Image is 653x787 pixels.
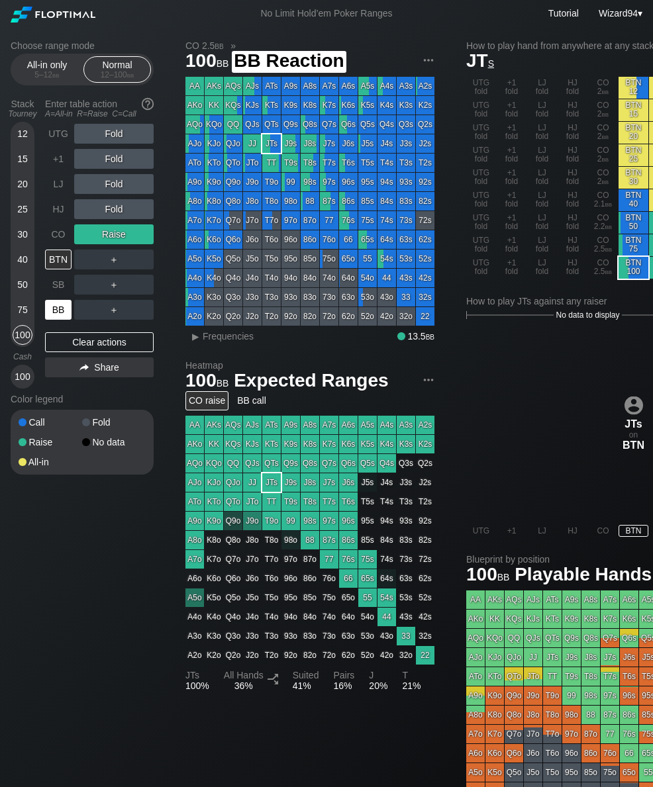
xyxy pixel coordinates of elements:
[497,234,527,256] div: +1 fold
[397,173,415,191] div: 93s
[497,77,527,99] div: +1 fold
[268,674,278,684] img: Split arrow icon
[339,96,358,115] div: K6s
[281,211,300,230] div: 97o
[262,307,281,326] div: T2o
[595,6,644,21] div: ▾
[358,269,377,287] div: 54o
[45,224,72,244] div: CO
[605,244,613,254] span: bb
[397,134,415,153] div: J3s
[243,134,262,153] div: JJ
[320,192,338,210] div: 87s
[262,269,281,287] div: T4o
[358,154,377,172] div: T5s
[619,77,648,99] div: BTN 12
[605,267,613,276] span: bb
[13,325,32,345] div: 100
[45,149,72,169] div: +1
[397,192,415,210] div: 83s
[185,154,204,172] div: ATo
[74,300,154,320] div: ＋
[466,189,496,211] div: UTG fold
[203,331,254,342] span: Frequencies
[377,192,396,210] div: 84s
[13,367,32,387] div: 100
[79,364,89,371] img: share.864f2f62.svg
[243,211,262,230] div: J7o
[466,257,496,279] div: UTG fold
[416,115,434,134] div: Q2s
[262,192,281,210] div: T8o
[74,199,154,219] div: Fold
[140,97,155,111] img: help.32db89a4.svg
[397,288,415,306] div: 33
[377,269,396,287] div: 44
[377,211,396,230] div: 74s
[224,250,242,268] div: Q5o
[215,40,223,51] span: bb
[224,96,242,115] div: KQs
[301,250,319,268] div: 85o
[13,174,32,194] div: 20
[301,230,319,249] div: 86o
[262,250,281,268] div: T5o
[377,96,396,115] div: K4s
[558,122,587,144] div: HJ fold
[17,57,77,82] div: All-in only
[45,124,72,144] div: UTG
[45,174,72,194] div: LJ
[377,115,396,134] div: Q4s
[19,457,82,467] div: All-in
[466,77,496,99] div: UTG fold
[416,134,434,153] div: J2s
[548,8,579,19] a: Tutorial
[416,211,434,230] div: 72s
[588,212,618,234] div: CO 2.2
[527,122,557,144] div: LJ fold
[397,269,415,287] div: 43s
[527,144,557,166] div: LJ fold
[339,288,358,306] div: 63o
[527,167,557,189] div: LJ fold
[320,77,338,95] div: A7s
[558,234,587,256] div: HJ fold
[301,173,319,191] div: 98s
[205,173,223,191] div: K9o
[320,307,338,326] div: 72o
[339,192,358,210] div: 86s
[301,115,319,134] div: Q8s
[377,307,396,326] div: 42o
[232,51,346,73] span: BB Reaction
[416,192,434,210] div: 82s
[45,250,72,269] div: BTN
[358,307,377,326] div: 52o
[602,177,609,186] span: bb
[358,134,377,153] div: J5s
[397,96,415,115] div: K3s
[339,77,358,95] div: A6s
[497,167,527,189] div: +1 fold
[527,212,557,234] div: LJ fold
[281,115,300,134] div: Q9s
[497,99,527,121] div: +1 fold
[127,70,134,79] span: bb
[339,230,358,249] div: 66
[339,307,358,326] div: 62o
[358,173,377,191] div: 95s
[205,307,223,326] div: K2o
[588,122,618,144] div: CO 2
[377,154,396,172] div: T4s
[497,212,527,234] div: +1 fold
[240,8,412,22] div: No Limit Hold’em Poker Ranges
[339,115,358,134] div: Q6s
[205,115,223,134] div: KQo
[224,40,243,51] span: »
[262,154,281,172] div: TT
[588,144,618,166] div: CO 2
[243,154,262,172] div: JTo
[558,212,587,234] div: HJ fold
[466,50,494,71] span: JT
[262,288,281,306] div: T3o
[320,173,338,191] div: 97s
